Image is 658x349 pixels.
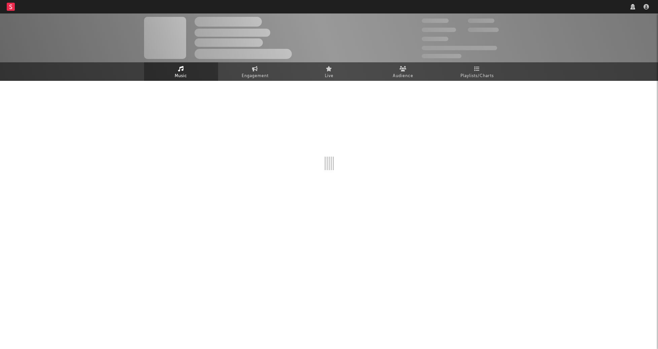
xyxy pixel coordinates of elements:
span: Music [175,72,187,80]
span: 100,000 [468,19,494,23]
a: Audience [366,62,440,81]
span: Live [325,72,334,80]
span: 50,000,000 [422,28,456,32]
a: Engagement [218,62,292,81]
a: Music [144,62,218,81]
span: Jump Score: 85.0 [422,54,461,58]
span: 100,000 [422,37,448,41]
a: Playlists/Charts [440,62,514,81]
a: Live [292,62,366,81]
span: Audience [393,72,413,80]
span: 50,000,000 Monthly Listeners [422,46,497,50]
span: Playlists/Charts [460,72,494,80]
span: 300,000 [422,19,449,23]
span: 1,000,000 [468,28,499,32]
span: Engagement [242,72,269,80]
